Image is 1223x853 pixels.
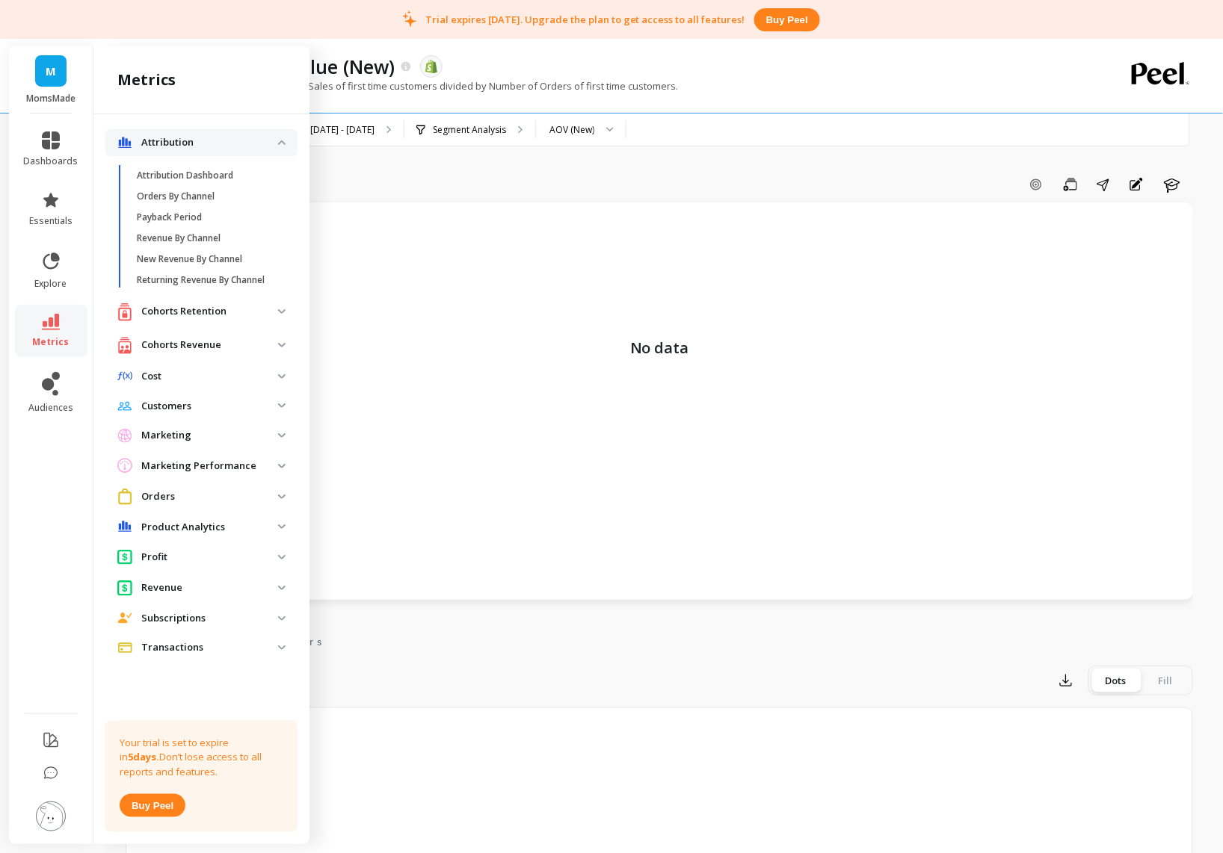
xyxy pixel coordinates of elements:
span: dashboards [24,155,78,167]
img: api.shopify.svg [425,60,438,73]
img: down caret icon [278,343,286,347]
img: navigation item icon [117,549,132,565]
img: down caret icon [278,645,286,650]
p: Cohorts Retention [141,304,278,319]
p: Product Analytics [141,520,278,535]
span: metrics [33,336,70,348]
p: New Revenue By Channel [137,253,242,265]
span: explore [35,278,67,290]
img: down caret icon [278,403,286,408]
img: down caret icon [278,140,286,145]
strong: 5 days. [128,750,159,763]
img: navigation item icon [117,401,132,411]
img: down caret icon [278,464,286,468]
img: navigation item icon [117,488,132,504]
p: No data [141,217,1179,359]
h2: metrics [117,69,176,90]
p: Marketing [141,428,278,443]
img: down caret icon [278,616,286,621]
img: down caret icon [278,433,286,438]
div: Fill [1141,669,1190,692]
img: down caret icon [278,374,286,379]
p: MomsMade [24,93,78,105]
img: profile picture [36,801,66,831]
span: audiences [28,402,73,414]
p: Returning Revenue By Channel [137,274,265,286]
nav: Tabs [126,622,1193,657]
span: essentials [29,215,73,227]
div: Dots [1091,669,1141,692]
img: down caret icon [278,309,286,314]
img: down caret icon [278,586,286,590]
p: Customers [141,399,278,414]
p: Cost [141,369,278,384]
p: Profit [141,550,278,565]
img: navigation item icon [117,458,132,474]
p: Payback Period [137,211,202,223]
p: Transactions [141,640,278,655]
p: Revenue [141,580,278,595]
p: Segment Analysis [433,124,506,136]
p: Marketing Performance [141,459,278,474]
p: AOV for first time customers. Total Sales of first time customers divided by Number of Orders of ... [126,79,678,93]
img: navigation item icon [117,612,132,623]
img: navigation item icon [117,137,132,149]
span: M [46,63,56,80]
p: Orders [141,489,278,504]
p: Trial expires [DATE]. Upgrade the plan to get access to all features! [425,13,745,26]
img: down caret icon [278,524,286,529]
img: navigation item icon [117,336,132,355]
img: down caret icon [278,494,286,499]
p: Subscriptions [141,611,278,626]
p: Orders By Channel [137,190,215,202]
p: Cohorts Revenue [141,338,278,353]
p: Attribution [141,135,278,150]
img: navigation item icon [117,580,132,595]
img: navigation item icon [117,371,132,381]
p: Revenue By Channel [137,232,221,244]
img: down caret icon [278,555,286,559]
button: Buy peel [120,794,185,817]
img: navigation item icon [117,642,132,654]
p: Attribution Dashboard [137,170,233,182]
img: navigation item icon [117,521,132,533]
img: navigation item icon [117,303,132,321]
button: Buy peel [754,8,820,31]
div: AOV (New) [549,122,594,137]
img: navigation item icon [117,428,132,443]
p: Your trial is set to expire in Don’t lose access to all reports and features. [120,736,283,780]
